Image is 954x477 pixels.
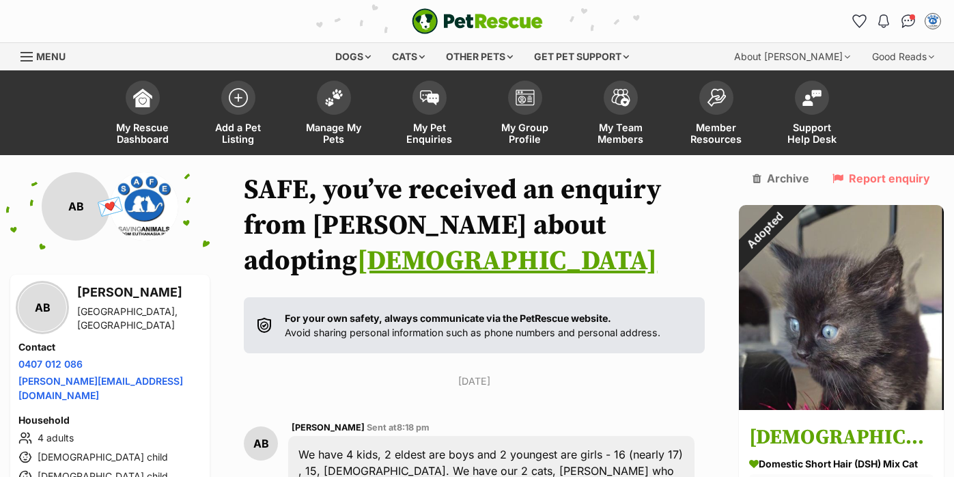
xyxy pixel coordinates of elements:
span: Sent at [367,422,430,433]
a: Adopted [739,399,944,413]
h3: [PERSON_NAME] [77,283,201,302]
img: pet-enquiries-icon-7e3ad2cf08bfb03b45e93fb7055b45f3efa6380592205ae92323e6603595dc1f.svg [420,90,439,105]
p: [DATE] [244,374,705,388]
img: add-pet-listing-icon-0afa8454b4691262ce3f59096e99ab1cd57d4a30225e0717b998d2c9b9846f56.svg [229,88,248,107]
a: Add a Pet Listing [191,74,286,155]
img: manage-my-pets-icon-02211641906a0b7f246fdf0571729dbe1e7629f14944591b6c1af311fb30b64b.svg [324,89,343,107]
div: AB [42,172,110,241]
a: My Team Members [573,74,669,155]
li: 4 adults [18,430,201,446]
img: member-resources-icon-8e73f808a243e03378d46382f2149f9095a855e16c252ad45f914b54edf8863c.svg [707,88,726,107]
h4: Household [18,413,201,427]
button: My account [922,10,944,32]
p: Avoid sharing personal information such as phone numbers and personal address. [285,311,660,340]
img: SAFE Metro profile pic [926,14,940,28]
img: Zowie [739,205,944,410]
a: My Group Profile [477,74,573,155]
div: AB [244,426,278,461]
div: AB [18,284,66,331]
div: [GEOGRAPHIC_DATA], [GEOGRAPHIC_DATA] [77,305,201,332]
button: Notifications [873,10,895,32]
span: My Pet Enquiries [399,122,460,145]
a: 0407 012 086 [18,358,83,370]
a: My Rescue Dashboard [95,74,191,155]
a: Member Resources [669,74,764,155]
h3: [DEMOGRAPHIC_DATA] [749,423,934,454]
span: Add a Pet Listing [208,122,269,145]
img: chat-41dd97257d64d25036548639549fe6c8038ab92f7586957e7f3b1b290dea8141.svg [901,14,916,28]
div: Dogs [326,43,380,70]
div: Domestic Short Hair (DSH) Mix Cat [749,457,934,472]
a: My Pet Enquiries [382,74,477,155]
span: Member Resources [686,122,747,145]
strong: For your own safety, always communicate via the PetRescue website. [285,312,611,324]
li: [DEMOGRAPHIC_DATA] child [18,449,201,465]
ul: Account quick links [848,10,944,32]
span: Menu [36,51,66,62]
a: [DEMOGRAPHIC_DATA] [357,244,657,278]
div: Good Reads [862,43,944,70]
div: Adopted [720,187,809,275]
img: team-members-icon-5396bd8760b3fe7c0b43da4ab00e1e3bb1a5d9ba89233759b79545d2d3fc5d0d.svg [611,89,630,107]
a: Manage My Pets [286,74,382,155]
a: Report enquiry [832,172,930,185]
span: Manage My Pets [303,122,365,145]
img: dashboard-icon-eb2f2d2d3e046f16d808141f083e7271f6b2e854fb5c12c21221c1fb7104beca.svg [133,88,152,107]
img: notifications-46538b983faf8c2785f20acdc204bb7945ddae34d4c08c2a6579f10ce5e182be.svg [878,14,889,28]
h4: Contact [18,340,201,354]
span: My Rescue Dashboard [112,122,173,145]
div: About [PERSON_NAME] [725,43,860,70]
div: Get pet support [524,43,639,70]
span: My Group Profile [494,122,556,145]
span: My Team Members [590,122,651,145]
img: group-profile-icon-3fa3cf56718a62981997c0bc7e787c4b2cf8bcc04b72c1350f741eb67cf2f40e.svg [516,90,535,106]
a: Menu [20,43,75,68]
span: [PERSON_NAME] [292,422,365,433]
span: 💌 [95,192,126,221]
div: Other pets [436,43,522,70]
span: 8:18 pm [397,422,430,433]
span: Support Help Desk [781,122,843,145]
div: Cats [382,43,434,70]
a: Support Help Desk [764,74,860,155]
a: [PERSON_NAME][EMAIL_ADDRESS][DOMAIN_NAME] [18,375,183,401]
a: PetRescue [412,8,543,34]
a: Conversations [897,10,919,32]
a: Favourites [848,10,870,32]
a: Archive [753,172,809,185]
img: SAFE Metro (Saving Animals from Euthanasia) profile pic [110,172,178,241]
img: logo-e224e6f780fb5917bec1dbf3a21bbac754714ae5b6737aabdf751b685950b380.svg [412,8,543,34]
h1: SAFE, you’ve received an enquiry from [PERSON_NAME] about adopting [244,172,705,279]
img: help-desk-icon-fdf02630f3aa405de69fd3d07c3f3aa587a6932b1a1747fa1d2bba05be0121f9.svg [802,90,822,106]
